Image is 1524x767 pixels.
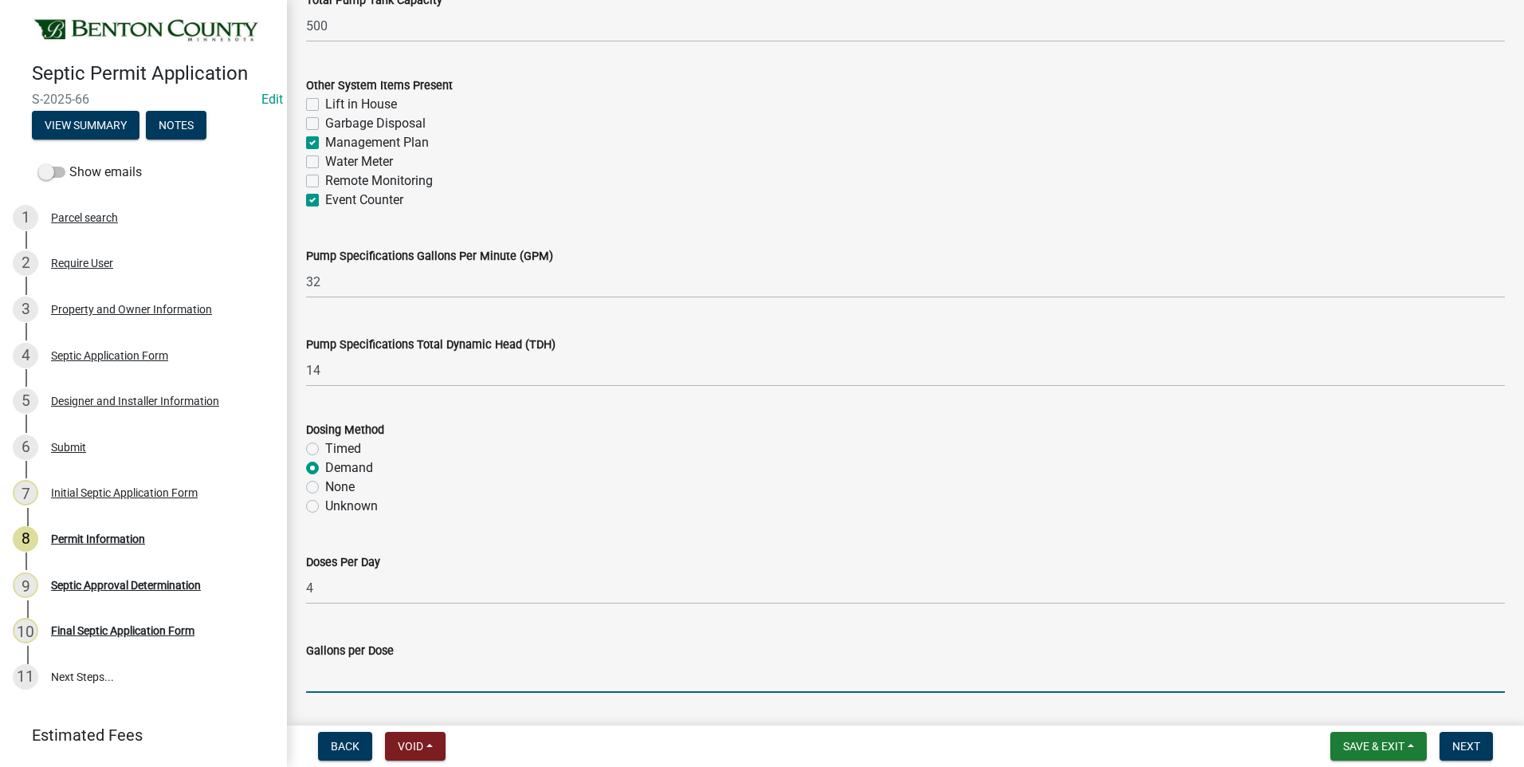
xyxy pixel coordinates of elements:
div: 11 [13,664,38,690]
div: Property and Owner Information [51,304,212,315]
label: Dosing Method [306,425,384,436]
label: Garbage Disposal [325,114,426,133]
div: Require User [51,258,113,269]
div: Submit [51,442,86,453]
button: Notes [146,111,206,140]
img: Benton County, Minnesota [32,17,261,45]
div: Septic Application Form [51,350,168,361]
label: Event Counter [325,191,403,210]
span: Back [331,740,359,753]
label: Demand [325,458,373,478]
div: 7 [13,480,38,505]
div: 4 [13,343,38,368]
div: Septic Approval Determination [51,580,201,591]
div: 9 [13,572,38,598]
div: 6 [13,435,38,460]
span: Next [1452,740,1480,753]
a: Estimated Fees [13,719,261,751]
span: Void [398,740,423,753]
label: Pump Specifications Total Dynamic Head (TDH) [306,340,556,351]
span: S-2025-66 [32,92,255,107]
wm-modal-confirm: Summary [32,120,139,132]
button: Next [1440,732,1493,761]
div: 10 [13,618,38,643]
label: Timed [325,439,361,458]
div: 3 [13,297,38,322]
button: Save & Exit [1330,732,1427,761]
label: Pump Specifications Gallons Per Minute (GPM) [306,251,553,262]
span: Save & Exit [1343,740,1404,753]
div: 1 [13,205,38,230]
label: Management Plan [325,133,429,152]
label: Water Meter [325,152,393,171]
button: Void [385,732,446,761]
div: 2 [13,250,38,276]
button: View Summary [32,111,139,140]
div: Designer and Installer Information [51,395,219,407]
label: Remote Monitoring [325,171,433,191]
div: Final Septic Application Form [51,625,194,636]
div: 5 [13,388,38,414]
wm-modal-confirm: Notes [146,120,206,132]
label: Other System Items Present [306,81,453,92]
div: 8 [13,526,38,552]
h4: Septic Permit Application [32,62,274,85]
label: None [325,478,355,497]
div: Permit Information [51,533,145,545]
button: Back [318,732,372,761]
label: Gallons per Dose [306,646,394,657]
label: Lift in House [325,95,397,114]
a: Edit [261,92,283,107]
wm-modal-confirm: Edit Application Number [261,92,283,107]
label: Show emails [38,163,142,182]
label: Unknown [325,497,378,516]
div: Initial Septic Application Form [51,487,198,498]
div: Parcel search [51,212,118,223]
label: Doses Per Day [306,557,380,568]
